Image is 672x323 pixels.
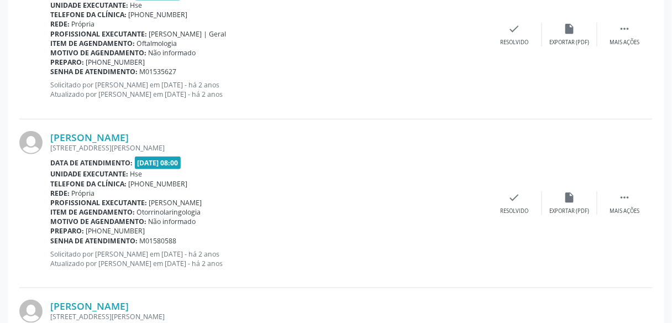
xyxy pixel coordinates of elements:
img: img [19,300,43,323]
b: Item de agendamento: [50,207,135,217]
span: [PERSON_NAME] | Geral [149,29,227,39]
span: Própria [72,19,95,29]
i:  [619,191,631,204]
span: M01580588 [140,236,177,246]
b: Motivo de agendamento: [50,217,146,226]
b: Unidade executante: [50,1,128,10]
span: Otorrinolaringologia [137,207,201,217]
i:  [619,23,631,35]
b: Unidade executante: [50,169,128,179]
div: Resolvido [500,39,528,46]
b: Rede: [50,19,70,29]
b: Data de atendimento: [50,158,133,168]
span: Oftalmologia [137,39,177,48]
p: Solicitado por [PERSON_NAME] em [DATE] - há 2 anos Atualizado por [PERSON_NAME] em [DATE] - há 2 ... [50,80,487,99]
a: [PERSON_NAME] [50,131,129,143]
span: Não informado [149,48,196,58]
div: Exportar (PDF) [550,39,590,46]
b: Motivo de agendamento: [50,48,146,58]
p: Solicitado por [PERSON_NAME] em [DATE] - há 2 anos Atualizado por [PERSON_NAME] em [DATE] - há 2 ... [50,249,487,268]
span: [PERSON_NAME] [149,198,202,207]
div: [STREET_ADDRESS][PERSON_NAME] [50,312,487,321]
span: [PHONE_NUMBER] [86,226,145,236]
span: Hse [130,1,143,10]
b: Senha de atendimento: [50,67,138,76]
div: Exportar (PDF) [550,207,590,215]
div: Mais ações [610,207,640,215]
b: Telefone da clínica: [50,179,127,189]
div: Resolvido [500,207,528,215]
span: M01535627 [140,67,177,76]
b: Profissional executante: [50,198,147,207]
span: Hse [130,169,143,179]
span: Própria [72,189,95,198]
b: Profissional executante: [50,29,147,39]
div: Mais ações [610,39,640,46]
a: [PERSON_NAME] [50,300,129,312]
b: Preparo: [50,58,84,67]
span: [PHONE_NUMBER] [129,10,188,19]
span: [PHONE_NUMBER] [129,179,188,189]
i: check [508,191,521,204]
b: Preparo: [50,226,84,236]
b: Senha de atendimento: [50,236,138,246]
span: Não informado [149,217,196,226]
span: [DATE] 08:00 [135,157,181,169]
img: img [19,131,43,154]
b: Rede: [50,189,70,198]
i: insert_drive_file [564,191,576,204]
span: [PHONE_NUMBER] [86,58,145,67]
b: Telefone da clínica: [50,10,127,19]
div: [STREET_ADDRESS][PERSON_NAME] [50,143,487,153]
i: check [508,23,521,35]
i: insert_drive_file [564,23,576,35]
b: Item de agendamento: [50,39,135,48]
